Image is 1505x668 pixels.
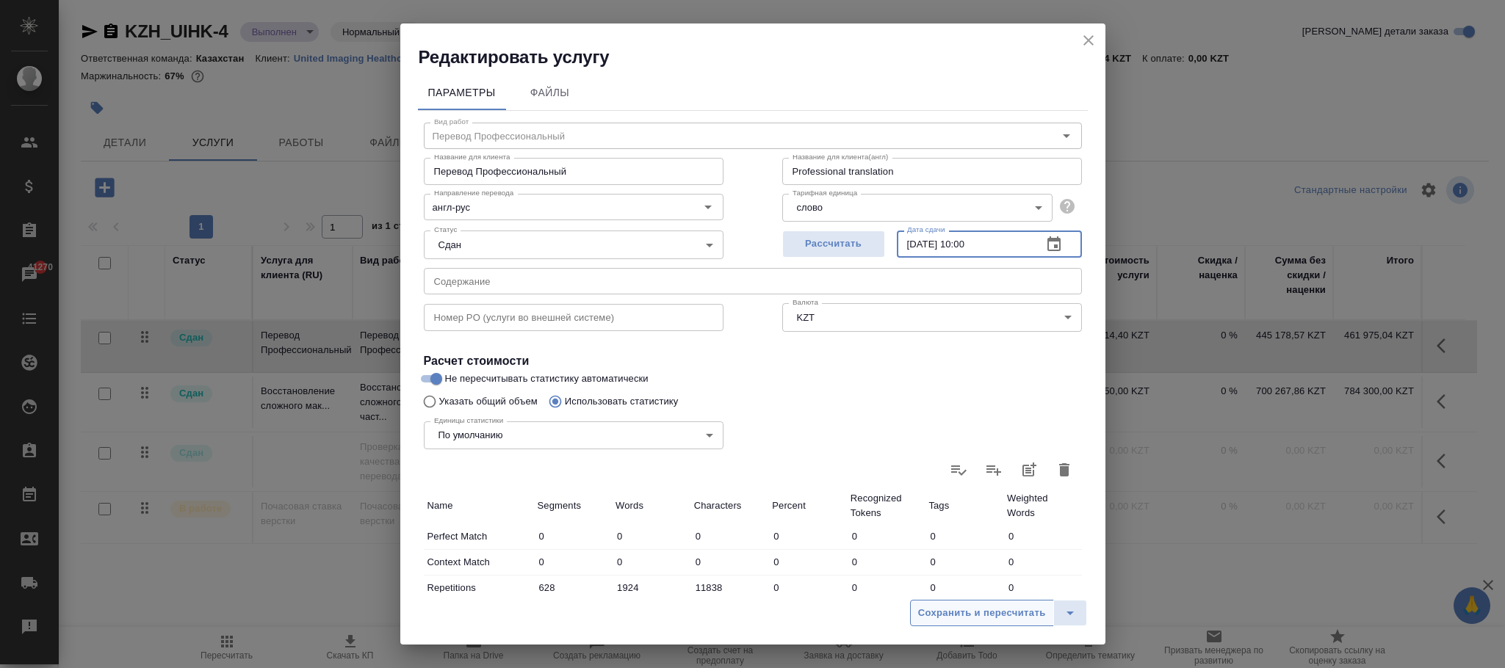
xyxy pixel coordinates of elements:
[768,526,847,547] input: ✎ Введи что-нибудь
[534,577,613,598] input: ✎ Введи что-нибудь
[419,46,1105,69] h2: Редактировать услугу
[534,526,613,547] input: ✎ Введи что-нибудь
[928,498,1000,513] p: Tags
[1003,577,1082,598] input: ✎ Введи что-нибудь
[690,577,769,598] input: ✎ Введи что-нибудь
[847,551,925,573] input: ✎ Введи что-нибудь
[772,498,843,513] p: Percent
[925,551,1003,573] input: ✎ Введи что-нибудь
[793,201,827,214] button: слово
[690,551,769,573] input: ✎ Введи что-нибудь
[847,577,925,598] input: ✎ Введи что-нибудь
[976,452,1011,487] label: Слить статистику
[427,529,530,544] p: Perfect Match
[1047,452,1082,487] button: Удалить статистику
[427,555,530,570] p: Context Match
[941,452,976,487] label: Обновить статистику
[612,551,690,573] input: ✎ Введи что-нибудь
[515,84,585,102] span: Файлы
[534,551,613,573] input: ✎ Введи что-нибудь
[768,551,847,573] input: ✎ Введи что-нибудь
[768,577,847,598] input: ✎ Введи что-нибудь
[918,605,1046,622] span: Сохранить и пересчитать
[538,498,609,513] p: Segments
[698,197,718,217] button: Open
[1007,491,1078,520] p: Weighted Words
[782,194,1053,222] div: слово
[427,84,497,102] span: Параметры
[612,577,690,598] input: ✎ Введи что-нибудь
[790,236,877,253] span: Рассчитать
[424,230,723,258] div: Сдан
[925,577,1003,598] input: ✎ Введи что-нибудь
[910,600,1054,626] button: Сохранить и пересчитать
[434,429,508,441] button: По умолчанию
[1078,29,1100,51] button: close
[616,498,687,513] p: Words
[910,600,1087,626] div: split button
[1011,452,1047,487] button: Добавить статистику в работы
[925,526,1003,547] input: ✎ Введи что-нибудь
[793,311,820,324] button: KZT
[1003,551,1082,573] input: ✎ Введи что-нибудь
[694,498,765,513] p: Characters
[782,230,885,258] button: Рассчитать
[427,498,530,513] p: Name
[851,491,922,520] p: Recognized Tokens
[690,526,769,547] input: ✎ Введи что-нибудь
[612,526,690,547] input: ✎ Введи что-нибудь
[427,581,530,595] p: Repetitions
[1003,526,1082,547] input: ✎ Введи что-нибудь
[847,526,925,547] input: ✎ Введи что-нибудь
[445,371,649,386] span: Не пересчитывать статистику автоматически
[434,239,466,251] button: Сдан
[424,421,723,449] div: По умолчанию
[782,303,1082,331] div: KZT
[424,352,1082,370] h4: Расчет стоимости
